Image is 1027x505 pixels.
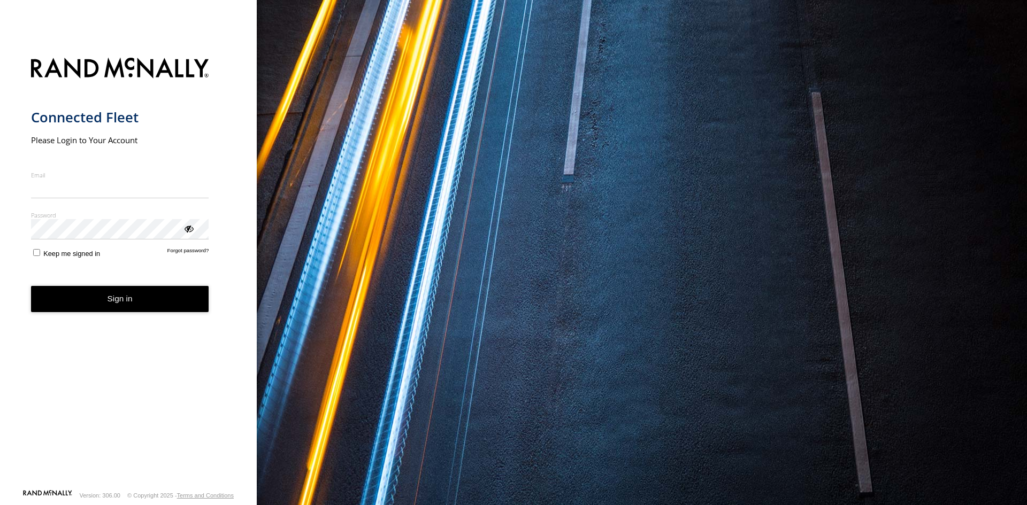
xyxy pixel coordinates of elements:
form: main [31,51,226,489]
a: Forgot password? [167,247,209,258]
a: Terms and Conditions [177,492,234,499]
label: Email [31,171,209,179]
span: Keep me signed in [43,250,100,258]
input: Keep me signed in [33,249,40,256]
h1: Connected Fleet [31,108,209,126]
div: © Copyright 2025 - [127,492,234,499]
button: Sign in [31,286,209,312]
label: Password [31,211,209,219]
a: Visit our Website [23,490,72,501]
div: ViewPassword [183,223,194,234]
h2: Please Login to Your Account [31,135,209,145]
div: Version: 306.00 [80,492,120,499]
img: Rand McNally [31,56,209,83]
